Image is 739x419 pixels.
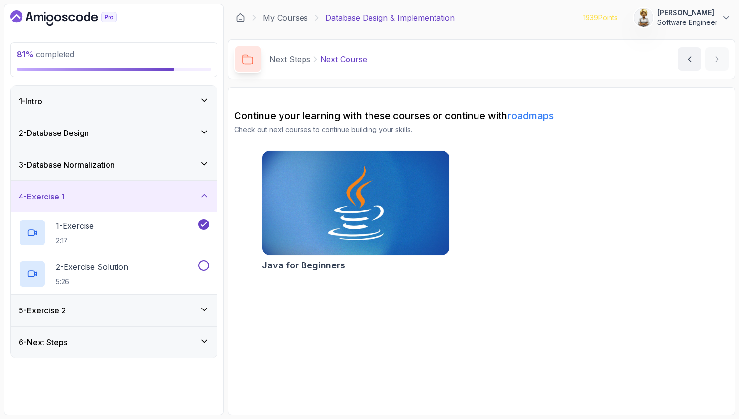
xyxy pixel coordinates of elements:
[262,151,449,255] img: Java for Beginners card
[19,336,67,348] h3: 6 - Next Steps
[19,127,89,139] h3: 2 - Database Design
[236,13,245,22] a: Dashboard
[262,259,345,272] h2: Java for Beginners
[19,95,42,107] h3: 1 - Intro
[19,305,66,316] h3: 5 - Exercise 2
[10,10,139,26] a: Dashboard
[634,8,731,27] button: user profile image[PERSON_NAME]Software Engineer
[56,261,128,273] p: 2 - Exercise Solution
[11,117,217,149] button: 2-Database Design
[657,8,717,18] p: [PERSON_NAME]
[507,110,554,122] a: roadmaps
[19,260,209,287] button: 2-Exercise Solution5:26
[11,149,217,180] button: 3-Database Normalization
[263,12,308,23] a: My Courses
[634,8,653,27] img: user profile image
[326,12,455,23] p: Database Design & Implementation
[705,47,729,71] button: next content
[56,236,94,245] p: 2:17
[657,18,717,27] p: Software Engineer
[234,109,729,123] h2: Continue your learning with these courses or continue with
[678,47,701,71] button: previous content
[11,327,217,358] button: 6-Next Steps
[583,13,618,22] p: 1939 Points
[320,53,367,65] p: Next Course
[11,86,217,117] button: 1-Intro
[19,219,209,246] button: 1-Exercise2:17
[11,295,217,326] button: 5-Exercise 2
[19,191,65,202] h3: 4 - Exercise 1
[17,49,74,59] span: completed
[19,159,115,171] h3: 3 - Database Normalization
[56,220,94,232] p: 1 - Exercise
[11,181,217,212] button: 4-Exercise 1
[269,53,310,65] p: Next Steps
[234,125,729,134] p: Check out next courses to continue building your skills.
[262,150,450,272] a: Java for Beginners cardJava for Beginners
[17,49,34,59] span: 81 %
[56,277,128,287] p: 5:26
